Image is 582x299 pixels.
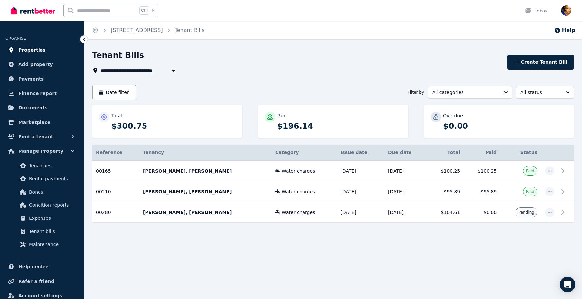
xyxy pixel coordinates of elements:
button: Manage Property [5,145,79,158]
span: 00210 [96,189,111,194]
a: Documents [5,101,79,114]
span: Tenant bills [29,227,73,235]
span: Maintenance [29,241,73,248]
p: [PERSON_NAME], [PERSON_NAME] [143,188,267,195]
span: Ctrl [139,6,149,15]
span: Water charges [282,209,315,216]
span: Bonds [29,188,73,196]
td: [DATE] [384,202,427,223]
a: Bonds [8,185,76,198]
a: Refer a friend [5,275,79,288]
span: All categories [432,89,499,96]
td: $104.61 [427,202,464,223]
a: [STREET_ADDRESS] [111,27,163,33]
th: Issue date [336,145,384,161]
td: $95.89 [464,181,501,202]
span: Water charges [282,188,315,195]
button: Help [554,26,575,34]
td: [DATE] [336,202,384,223]
span: Payments [18,75,44,83]
span: Tenancies [29,162,73,170]
a: Expenses [8,212,76,225]
p: $0.00 [443,121,568,131]
img: Lauren Epps [561,5,571,16]
span: Finance report [18,89,57,97]
span: Paid [526,168,534,173]
td: $100.25 [427,161,464,181]
a: Payments [5,72,79,85]
span: All status [520,89,561,96]
span: 00280 [96,210,111,215]
span: ORGANISE [5,36,26,41]
span: Manage Property [18,147,63,155]
th: Status [501,145,541,161]
p: [PERSON_NAME], [PERSON_NAME] [143,209,267,216]
span: Documents [18,104,48,112]
a: Maintenance [8,238,76,251]
th: Category [271,145,336,161]
span: Condition reports [29,201,73,209]
span: Add property [18,60,53,68]
button: All categories [428,86,512,99]
th: Paid [464,145,501,161]
a: Help centre [5,260,79,273]
div: Open Intercom Messenger [560,277,575,292]
th: Tenancy [139,145,271,161]
td: [DATE] [384,181,427,202]
a: Finance report [5,87,79,100]
p: [PERSON_NAME], [PERSON_NAME] [143,168,267,174]
button: Create Tenant Bill [507,55,574,70]
td: $0.00 [464,202,501,223]
td: [DATE] [336,181,384,202]
a: Rental payments [8,172,76,185]
td: [DATE] [384,161,427,181]
a: Properties [5,43,79,57]
p: Total [111,112,122,119]
span: Water charges [282,168,315,174]
td: [DATE] [336,161,384,181]
a: Condition reports [8,198,76,212]
span: Find a tenant [18,133,53,141]
td: $100.25 [464,161,501,181]
span: Reference [96,150,122,155]
p: Paid [277,112,287,119]
a: Marketplace [5,116,79,129]
a: Add property [5,58,79,71]
a: Tenancies [8,159,76,172]
h1: Tenant Bills [92,50,144,60]
span: Rental payments [29,175,73,183]
button: All status [516,86,574,99]
span: Help centre [18,263,49,271]
span: Pending [518,210,534,215]
span: Marketplace [18,118,50,126]
span: Refer a friend [18,277,54,285]
span: Paid [526,189,534,194]
button: Find a tenant [5,130,79,143]
img: RentBetter [11,6,55,15]
nav: Breadcrumb [84,21,213,39]
span: Expenses [29,214,73,222]
button: Date filter [92,85,136,100]
a: Tenant bills [8,225,76,238]
p: $300.75 [111,121,236,131]
span: Filter by [408,90,424,95]
th: Due date [384,145,427,161]
a: Tenant Bills [175,27,205,33]
th: Total [427,145,464,161]
div: Inbox [525,8,548,14]
p: Overdue [443,112,463,119]
p: $196.14 [277,121,402,131]
span: 00165 [96,168,111,173]
td: $95.89 [427,181,464,202]
span: k [152,8,154,13]
span: Properties [18,46,46,54]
